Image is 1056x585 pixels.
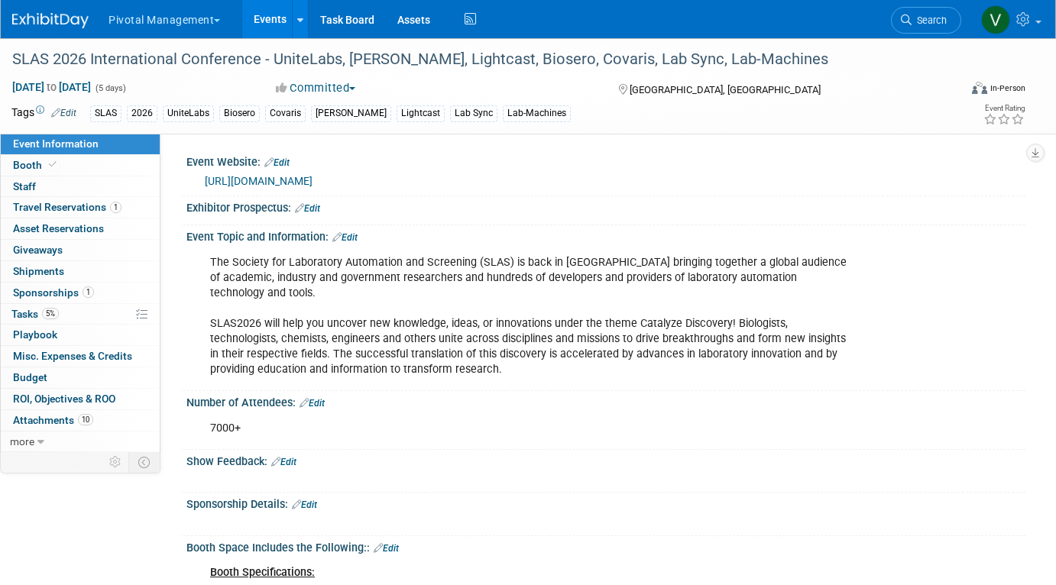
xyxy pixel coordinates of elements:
a: Misc. Expenses & Credits [1,346,160,367]
span: Asset Reservations [13,222,104,234]
div: SLAS [90,105,121,121]
div: Lab-Machines [503,105,571,121]
span: more [10,435,34,448]
span: 1 [110,202,121,213]
a: Edit [374,543,399,554]
a: Playbook [1,325,160,345]
span: 10 [78,414,93,425]
div: SLAS 2026 International Conference - UniteLabs, [PERSON_NAME], Lightcast, Biosero, Covaris, Lab S... [7,46,939,73]
img: Format-Inperson.png [972,82,987,94]
span: Staff [13,180,36,192]
a: [URL][DOMAIN_NAME] [205,175,313,187]
div: Booth Space Includes the Following:: [186,536,1025,556]
div: In-Person [990,82,1025,94]
div: 2026 [127,105,157,121]
div: Sponsorship Details: [186,493,1025,512]
a: Asset Reservations [1,218,160,239]
span: Attachments [13,414,93,426]
a: Edit [295,203,320,214]
span: (5 days) [94,83,126,93]
a: Edit [264,157,290,168]
span: Giveaways [13,244,63,256]
a: Tasks5% [1,304,160,325]
span: Playbook [13,328,57,341]
span: ROI, Objectives & ROO [13,393,115,405]
a: Giveaways [1,240,160,260]
div: Biosero [219,105,260,121]
div: Event Topic and Information: [186,225,1025,245]
a: Travel Reservations1 [1,197,160,218]
a: Booth [1,155,160,176]
a: Attachments10 [1,410,160,431]
div: Covaris [265,105,306,121]
a: Edit [300,398,325,409]
div: Event Website: [186,150,1025,170]
a: Edit [51,108,76,118]
span: 1 [83,286,94,298]
div: Exhibitor Prospectus: [186,196,1025,216]
a: more [1,431,160,452]
a: ROI, Objectives & ROO [1,389,160,409]
div: 7000+ [199,413,863,444]
td: Toggle Event Tabs [129,452,160,472]
span: Shipments [13,265,64,277]
a: Budget [1,367,160,388]
span: Budget [13,371,47,383]
span: 5% [42,308,59,319]
div: Event Format [876,79,1025,102]
a: Staff [1,176,160,197]
div: Show Feedback: [186,450,1025,470]
span: Tasks [11,308,59,320]
span: Sponsorships [13,286,94,299]
span: Travel Reservations [13,201,121,213]
span: [DATE] [DATE] [11,80,92,94]
span: Misc. Expenses & Credits [13,350,132,362]
div: The Society for Laboratory Automation and Screening (SLAS) is back in [GEOGRAPHIC_DATA] bringing ... [199,247,863,386]
div: Lightcast [397,105,445,121]
span: Booth [13,159,60,171]
img: ExhibitDay [12,13,89,28]
a: Edit [332,232,358,243]
u: Booth Specifications: [210,566,315,579]
span: Event Information [13,137,99,150]
div: Number of Attendees: [186,391,1025,411]
i: Booth reservation complete [49,160,57,169]
span: Search [912,15,947,26]
a: Search [891,7,961,34]
span: [GEOGRAPHIC_DATA], [GEOGRAPHIC_DATA] [630,84,821,95]
div: [PERSON_NAME] [311,105,391,121]
div: Event Rating [983,105,1025,112]
td: Personalize Event Tab Strip [102,452,129,472]
td: Tags [11,105,76,122]
div: UniteLabs [163,105,214,121]
a: Event Information [1,134,160,154]
a: Sponsorships1 [1,283,160,303]
a: Shipments [1,261,160,282]
div: Lab Sync [450,105,497,121]
img: Valerie Weld [981,5,1010,34]
button: Committed [270,80,361,96]
span: to [44,81,59,93]
a: Edit [292,499,317,510]
a: Edit [271,457,296,467]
